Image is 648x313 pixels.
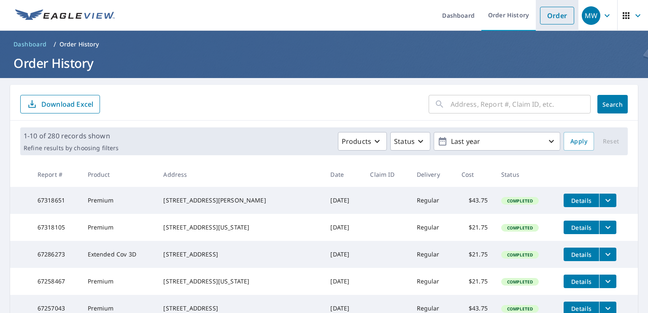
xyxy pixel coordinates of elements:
div: [STREET_ADDRESS][PERSON_NAME] [163,196,317,205]
td: Extended Cov 3D [81,241,157,268]
a: Dashboard [10,38,50,51]
th: Product [81,162,157,187]
td: [DATE] [324,187,363,214]
div: [STREET_ADDRESS][US_STATE] [163,277,317,286]
button: Status [390,132,430,151]
span: Completed [502,306,538,312]
span: Completed [502,198,538,204]
li: / [54,39,56,49]
button: detailsBtn-67318651 [564,194,599,207]
th: Report # [31,162,81,187]
h1: Order History [10,54,638,72]
span: Completed [502,225,538,231]
p: Products [342,136,371,146]
span: Apply [570,136,587,147]
td: $43.75 [455,187,494,214]
p: Order History [59,40,99,49]
button: detailsBtn-67318105 [564,221,599,234]
button: filesDropdownBtn-67318651 [599,194,616,207]
td: Premium [81,214,157,241]
button: filesDropdownBtn-67258467 [599,275,616,288]
button: Search [597,95,628,113]
td: $21.75 [455,268,494,295]
td: 67258467 [31,268,81,295]
td: [DATE] [324,268,363,295]
button: detailsBtn-67286273 [564,248,599,261]
td: Regular [410,187,455,214]
button: Products [338,132,387,151]
p: Status [394,136,415,146]
td: [DATE] [324,241,363,268]
p: Refine results by choosing filters [24,144,119,152]
div: MW [582,6,600,25]
input: Address, Report #, Claim ID, etc. [451,92,591,116]
button: Last year [434,132,560,151]
span: Completed [502,279,538,285]
td: 67286273 [31,241,81,268]
a: Order [540,7,574,24]
span: Dashboard [13,40,47,49]
p: Last year [448,134,546,149]
th: Delivery [410,162,455,187]
button: filesDropdownBtn-67318105 [599,221,616,234]
th: Status [494,162,557,187]
p: 1-10 of 280 records shown [24,131,119,141]
div: [STREET_ADDRESS][US_STATE] [163,223,317,232]
th: Date [324,162,363,187]
td: Premium [81,187,157,214]
span: Completed [502,252,538,258]
th: Cost [455,162,494,187]
nav: breadcrumb [10,38,638,51]
span: Details [569,305,594,313]
button: detailsBtn-67258467 [564,275,599,288]
td: Regular [410,241,455,268]
span: Details [569,224,594,232]
th: Address [157,162,324,187]
td: Regular [410,214,455,241]
td: Regular [410,268,455,295]
button: filesDropdownBtn-67286273 [599,248,616,261]
th: Claim ID [363,162,410,187]
div: [STREET_ADDRESS] [163,304,317,313]
td: $21.75 [455,241,494,268]
span: Details [569,278,594,286]
td: Premium [81,268,157,295]
td: 67318651 [31,187,81,214]
td: 67318105 [31,214,81,241]
button: Download Excel [20,95,100,113]
span: Details [569,251,594,259]
span: Details [569,197,594,205]
div: [STREET_ADDRESS] [163,250,317,259]
span: Search [604,100,621,108]
button: Apply [564,132,594,151]
p: Download Excel [41,100,93,109]
td: [DATE] [324,214,363,241]
img: EV Logo [15,9,115,22]
td: $21.75 [455,214,494,241]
